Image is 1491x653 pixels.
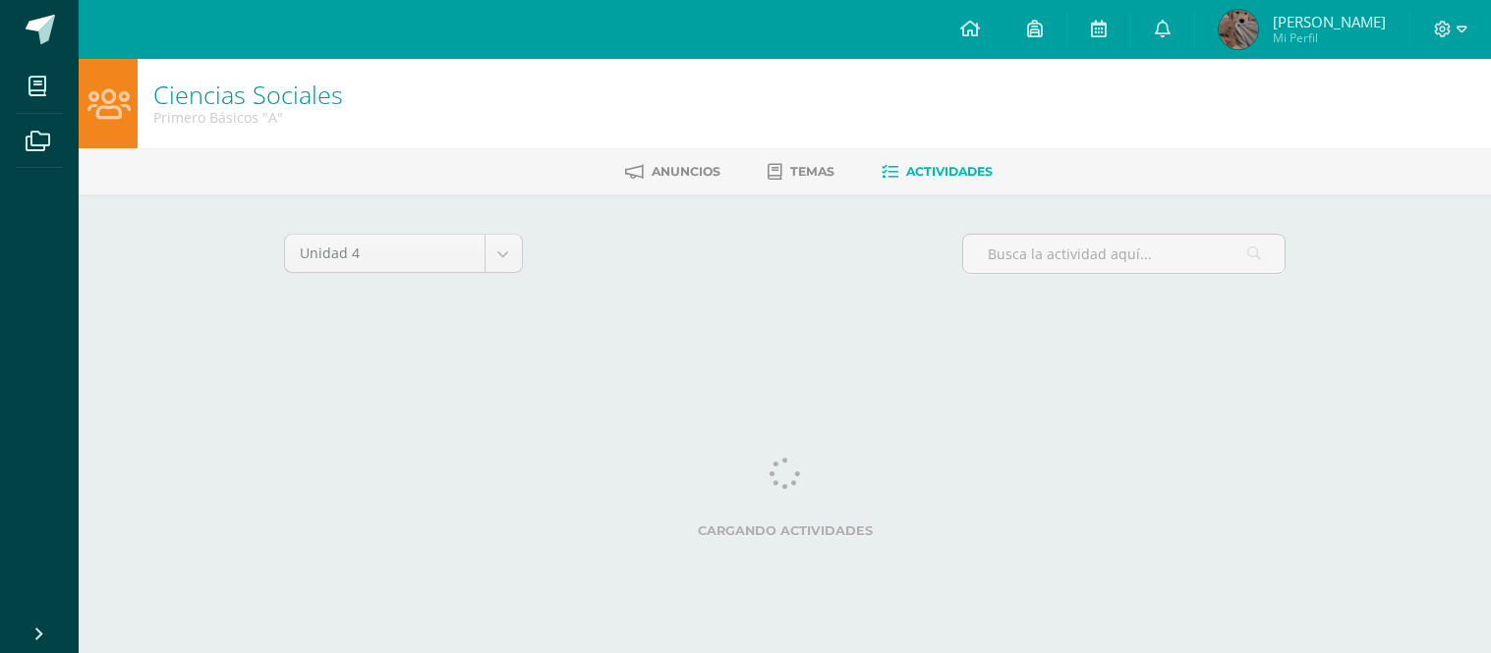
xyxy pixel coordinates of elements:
[153,78,343,111] a: Ciencias Sociales
[1273,12,1386,31] span: [PERSON_NAME]
[285,235,522,272] a: Unidad 4
[1273,29,1386,46] span: Mi Perfil
[882,156,993,188] a: Actividades
[1219,10,1258,49] img: 31939a3c825507503baf5dccd1318a21.png
[652,164,720,179] span: Anuncios
[284,523,1287,538] label: Cargando actividades
[153,81,343,108] h1: Ciencias Sociales
[300,235,470,272] span: Unidad 4
[153,108,343,127] div: Primero Básicos 'A'
[625,156,720,188] a: Anuncios
[790,164,834,179] span: Temas
[963,235,1285,273] input: Busca la actividad aquí...
[906,164,993,179] span: Actividades
[768,156,834,188] a: Temas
